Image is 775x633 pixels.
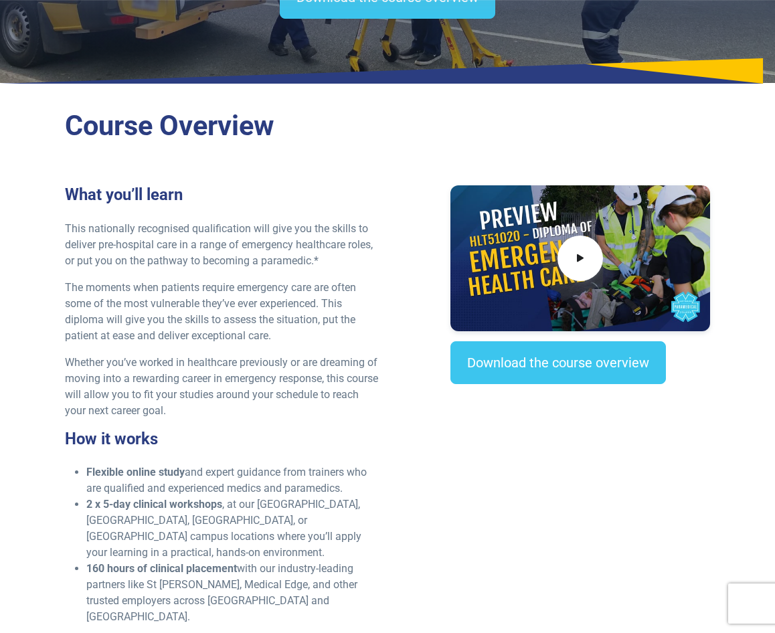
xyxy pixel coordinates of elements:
[86,496,379,561] li: , at our [GEOGRAPHIC_DATA], [GEOGRAPHIC_DATA], [GEOGRAPHIC_DATA], or [GEOGRAPHIC_DATA] campus loc...
[86,464,379,496] li: and expert guidance from trainers who are qualified and experienced medics and paramedics.
[65,430,379,449] h3: How it works
[86,466,185,478] strong: Flexible online study
[65,221,379,269] p: This nationally recognised qualification will give you the skills to deliver pre-hospital care in...
[65,355,379,419] p: Whether you’ve worked in healthcare previously or are dreaming of moving into a rewarding career ...
[65,280,379,344] p: The moments when patients require emergency care are often some of the most vulnerable they’ve ev...
[450,411,710,492] iframe: EmbedSocial Universal Widget
[86,498,222,511] strong: 2 x 5-day clinical workshops
[450,341,666,384] a: Download the course overview
[65,109,710,143] h2: Course Overview
[65,185,379,205] h3: What you’ll learn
